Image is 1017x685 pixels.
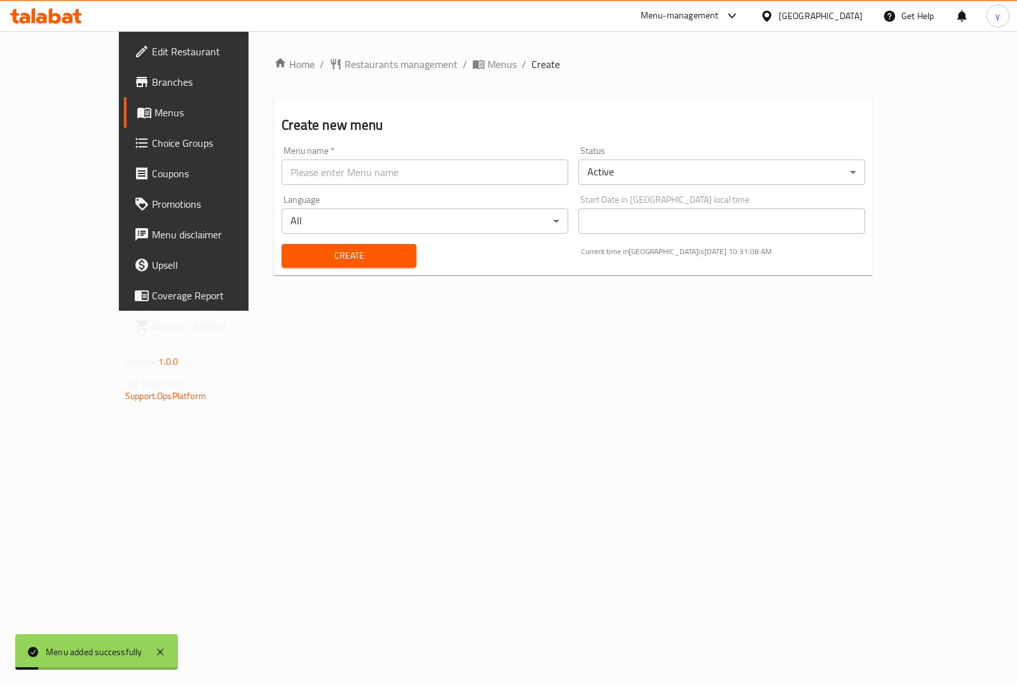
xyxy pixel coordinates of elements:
[125,353,156,370] span: Version:
[152,135,278,151] span: Choice Groups
[124,219,289,250] a: Menu disclaimer
[152,166,278,181] span: Coupons
[329,57,458,72] a: Restaurants management
[152,196,278,212] span: Promotions
[124,36,289,67] a: Edit Restaurant
[282,116,865,135] h2: Create new menu
[152,227,278,242] span: Menu disclaimer
[531,57,560,72] span: Create
[581,246,865,257] p: Current time in [GEOGRAPHIC_DATA] is [DATE] 10:31:08 AM
[488,57,517,72] span: Menus
[124,280,289,311] a: Coverage Report
[282,208,568,234] div: All
[472,57,517,72] a: Menus
[641,8,719,24] div: Menu-management
[274,57,873,72] nav: breadcrumb
[124,250,289,280] a: Upsell
[125,375,184,391] span: Get support on:
[124,128,289,158] a: Choice Groups
[463,57,467,72] li: /
[124,311,289,341] a: Grocery Checklist
[320,57,324,72] li: /
[292,248,406,264] span: Create
[154,105,278,120] span: Menus
[282,159,568,185] input: Please enter Menu name
[124,158,289,189] a: Coupons
[158,353,178,370] span: 1.0.0
[522,57,526,72] li: /
[124,189,289,219] a: Promotions
[779,9,863,23] div: [GEOGRAPHIC_DATA]
[995,9,1000,23] span: y
[46,645,142,659] div: Menu added successfully
[125,388,206,404] a: Support.OpsPlatform
[152,44,278,59] span: Edit Restaurant
[578,159,865,185] div: Active
[124,97,289,128] a: Menus
[274,57,315,72] a: Home
[282,244,416,268] button: Create
[152,257,278,273] span: Upsell
[152,288,278,303] span: Coverage Report
[345,57,458,72] span: Restaurants management
[124,67,289,97] a: Branches
[152,74,278,90] span: Branches
[152,318,278,334] span: Grocery Checklist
